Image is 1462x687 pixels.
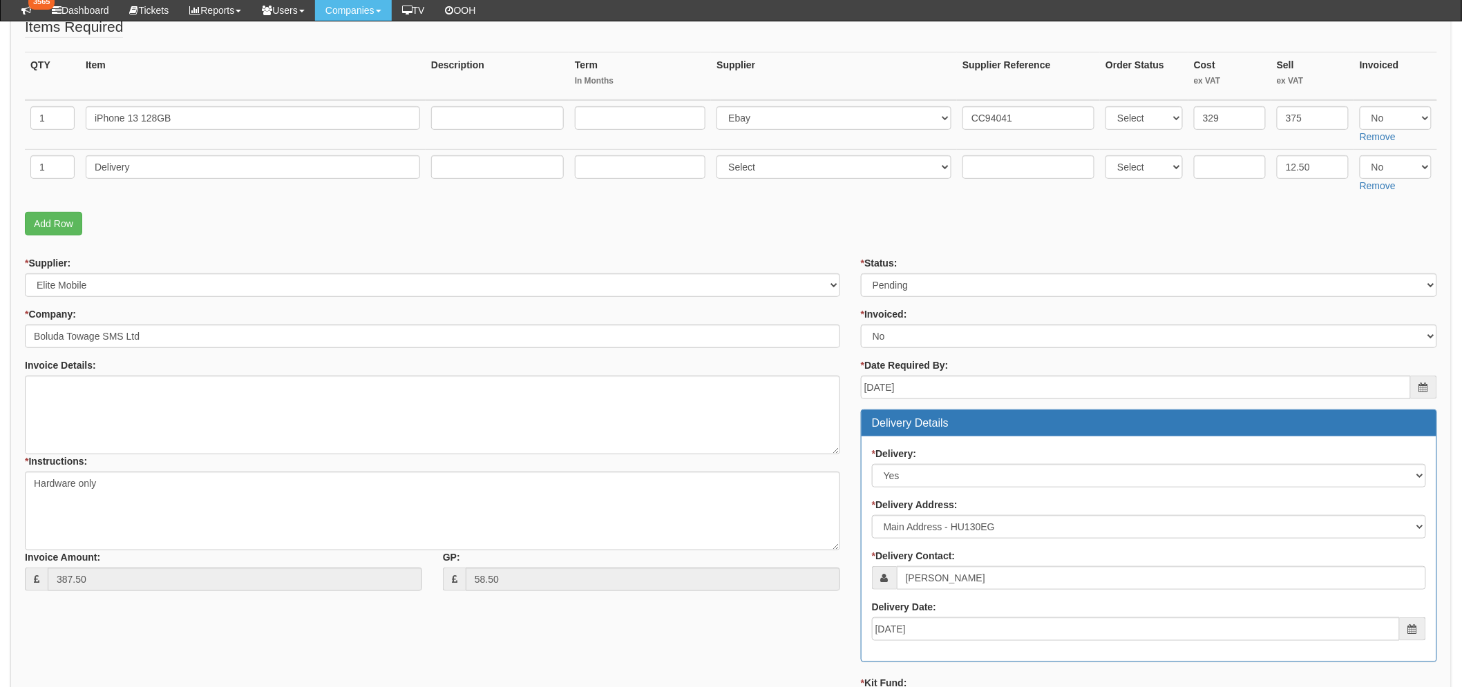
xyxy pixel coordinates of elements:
[443,550,460,564] label: GP:
[872,600,936,614] label: Delivery Date:
[1271,52,1354,100] th: Sell
[957,52,1100,100] th: Supplier Reference
[569,52,711,100] th: Term
[872,498,958,512] label: Delivery Address:
[872,447,917,461] label: Delivery:
[80,52,426,100] th: Item
[575,75,705,87] small: In Months
[25,17,123,38] legend: Items Required
[25,212,82,235] a: Add Row
[25,550,100,564] label: Invoice Amount:
[25,256,70,270] label: Supplier:
[25,454,87,468] label: Instructions:
[872,417,1426,429] h3: Delivery Details
[711,52,957,100] th: Supplier
[861,256,898,270] label: Status:
[1188,52,1271,100] th: Cost
[861,307,907,321] label: Invoiced:
[25,472,840,550] textarea: Hardware only
[25,358,96,372] label: Invoice Details:
[861,358,949,372] label: Date Required By:
[426,52,569,100] th: Description
[1100,52,1188,100] th: Order Status
[25,307,76,321] label: Company:
[25,52,80,100] th: QTY
[1354,52,1437,100] th: Invoiced
[1360,180,1396,191] a: Remove
[872,549,956,563] label: Delivery Contact:
[1277,75,1349,87] small: ex VAT
[1360,131,1396,142] a: Remove
[1194,75,1266,87] small: ex VAT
